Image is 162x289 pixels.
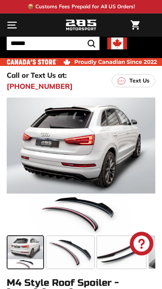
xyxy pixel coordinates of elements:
[65,19,97,32] img: Logo_285_Motorsport_areodynamics_components
[28,3,135,11] p: 📦 Customs Fees Prepaid for All US Orders!
[127,232,156,257] inbox-online-store-chat: Shopify online store chat
[7,37,99,50] input: Search
[7,81,73,92] a: [PHONE_NUMBER]
[7,70,67,81] p: Call or Text Us at:
[112,74,155,87] a: Text Us
[129,77,149,85] p: Text Us
[127,14,144,36] a: Cart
